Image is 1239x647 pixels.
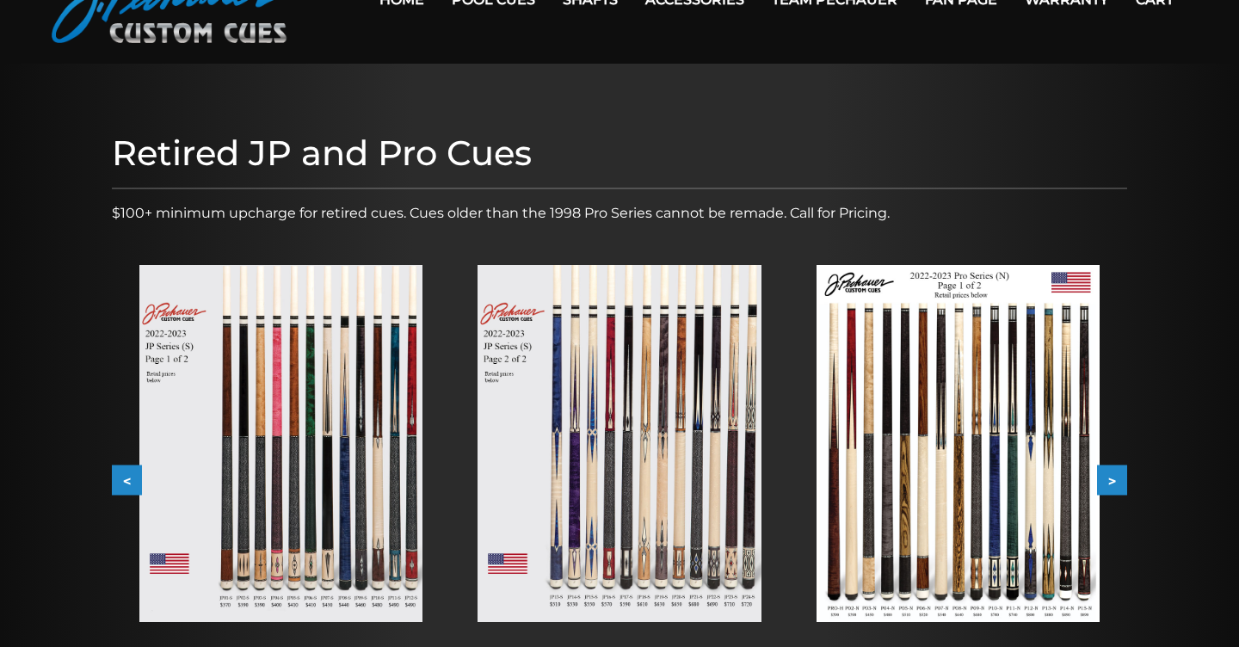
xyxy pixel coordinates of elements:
[112,203,1127,224] p: $100+ minimum upcharge for retired cues. Cues older than the 1998 Pro Series cannot be remade. Ca...
[112,465,1127,496] div: Carousel Navigation
[1097,465,1127,496] button: >
[112,465,142,496] button: <
[112,132,1127,174] h1: Retired JP and Pro Cues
